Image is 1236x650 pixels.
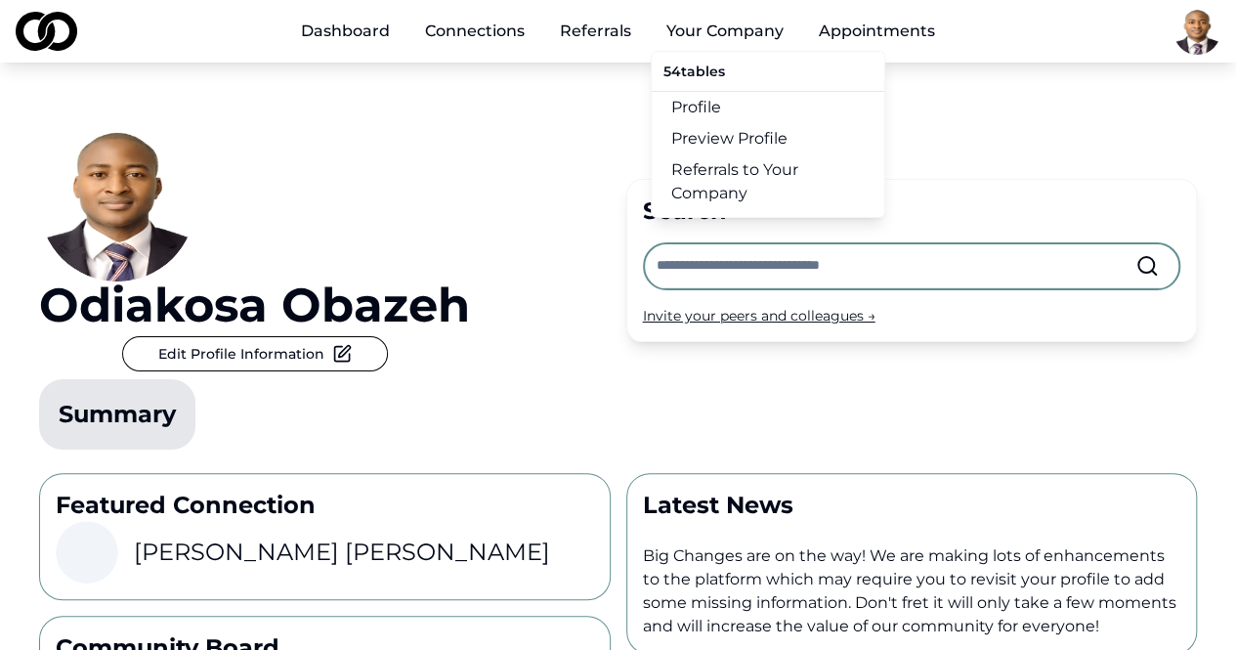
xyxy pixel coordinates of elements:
a: Referrals to Your Company [652,154,884,209]
div: Invite your peers and colleagues → [643,306,1181,325]
p: Big Changes are on the way! We are making lots of enhancements to the platform which may require ... [643,544,1181,638]
a: Profile [652,92,884,123]
img: logo [16,12,77,51]
a: Preview Profile [652,123,884,154]
a: Connections [409,12,540,51]
a: Odiakosa Obazeh [39,282,470,328]
p: Featured Connection [56,490,594,521]
h3: [PERSON_NAME] [PERSON_NAME] [134,537,550,568]
div: Your Company [651,51,885,218]
a: Appointments [803,12,951,51]
div: Summary [59,399,176,430]
div: Search [643,195,1181,227]
div: 54tables [652,60,884,91]
button: Your Company [651,12,799,51]
img: c39e0548-0e16-4324-8039-5b607574be71-Odiakosa%20Obazeh-profile_picture.jpg [39,125,195,282]
img: c39e0548-0e16-4324-8039-5b607574be71-Odiakosa%20Obazeh-profile_picture.jpg [1173,8,1220,55]
button: Edit Profile Information [122,336,388,371]
nav: Main [285,12,951,51]
a: Dashboard [285,12,405,51]
a: Referrals [544,12,647,51]
p: Latest News [643,490,1181,521]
